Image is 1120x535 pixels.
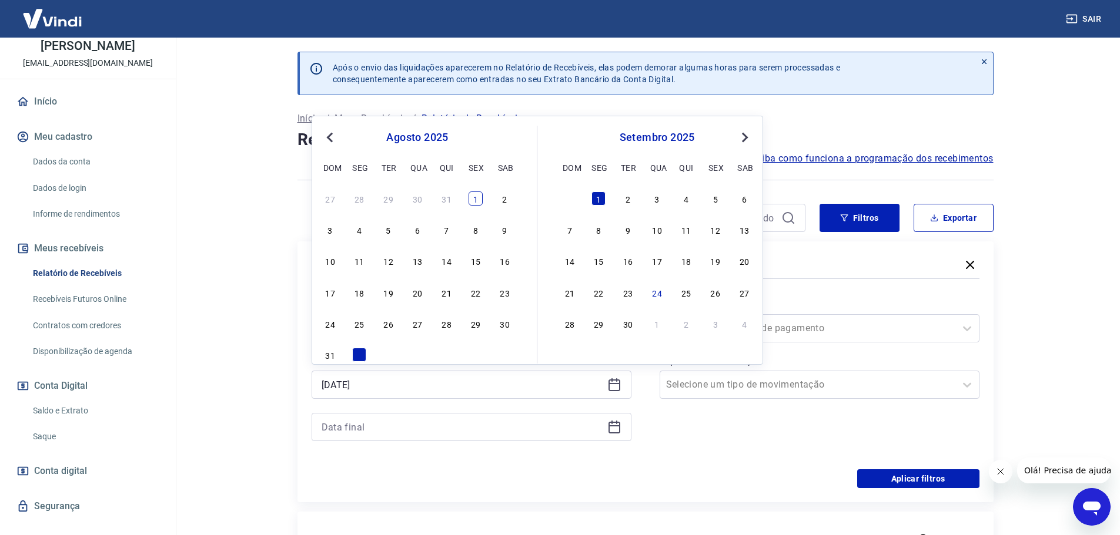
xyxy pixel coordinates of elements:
[323,285,337,300] div: Choose domingo, 17 de agosto de 2025
[469,285,483,300] div: Choose sexta-feira, 22 de agosto de 2025
[498,254,512,268] div: Choose sábado, 16 de agosto de 2025
[708,223,723,237] div: Choose sexta-feira, 12 de setembro de 2025
[679,223,693,237] div: Choose quinta-feira, 11 de setembro de 2025
[561,190,753,332] div: month 2025-09
[14,493,162,519] a: Segurança
[751,152,994,166] span: Saiba como funciona a programação dos recebimentos
[440,285,454,300] div: Choose quinta-feira, 21 de agosto de 2025
[820,204,900,232] button: Filtros
[469,317,483,331] div: Choose sexta-feira, 29 de agosto de 2025
[440,191,454,206] div: Choose quinta-feira, 31 de julho de 2025
[737,223,751,237] div: Choose sábado, 13 de setembro de 2025
[323,191,337,206] div: Choose domingo, 27 de julho de 2025
[297,112,321,126] a: Início
[708,317,723,331] div: Choose sexta-feira, 3 de outubro de 2025
[561,130,753,144] div: setembro 2025
[469,191,483,206] div: Choose sexta-feira, 1 de agosto de 2025
[563,285,577,300] div: Choose domingo, 21 de setembro de 2025
[352,348,366,362] div: Choose segunda-feira, 1 de setembro de 2025
[1017,457,1111,483] iframe: Mensagem da empresa
[28,287,162,311] a: Recebíveis Futuros Online
[410,223,424,237] div: Choose quarta-feira, 6 de agosto de 2025
[323,160,337,174] div: dom
[591,223,606,237] div: Choose segunda-feira, 8 de setembro de 2025
[498,223,512,237] div: Choose sábado, 9 de agosto de 2025
[591,254,606,268] div: Choose segunda-feira, 15 de setembro de 2025
[410,254,424,268] div: Choose quarta-feira, 13 de agosto de 2025
[498,191,512,206] div: Choose sábado, 2 de agosto de 2025
[323,254,337,268] div: Choose domingo, 10 de agosto de 2025
[352,317,366,331] div: Choose segunda-feira, 25 de agosto de 2025
[440,223,454,237] div: Choose quinta-feira, 7 de agosto de 2025
[352,223,366,237] div: Choose segunda-feira, 4 de agosto de 2025
[650,317,664,331] div: Choose quarta-feira, 1 de outubro de 2025
[621,285,635,300] div: Choose terça-feira, 23 de setembro de 2025
[650,160,664,174] div: qua
[326,112,330,126] p: /
[737,285,751,300] div: Choose sábado, 27 de setembro de 2025
[679,317,693,331] div: Choose quinta-feira, 2 de outubro de 2025
[335,112,407,126] p: Meus Recebíveis
[469,348,483,362] div: Choose sexta-feira, 5 de setembro de 2025
[469,254,483,268] div: Choose sexta-feira, 15 de agosto de 2025
[621,191,635,206] div: Choose terça-feira, 2 de setembro de 2025
[621,160,635,174] div: ter
[410,348,424,362] div: Choose quarta-feira, 3 de setembro de 2025
[1073,488,1111,526] iframe: Botão para abrir a janela de mensagens
[28,425,162,449] a: Saque
[708,254,723,268] div: Choose sexta-feira, 19 de setembro de 2025
[563,191,577,206] div: Choose domingo, 31 de agosto de 2025
[14,89,162,115] a: Início
[679,254,693,268] div: Choose quinta-feira, 18 de setembro de 2025
[708,160,723,174] div: sex
[382,317,396,331] div: Choose terça-feira, 26 de agosto de 2025
[14,1,91,36] img: Vindi
[650,223,664,237] div: Choose quarta-feira, 10 de setembro de 2025
[322,190,513,364] div: month 2025-08
[382,348,396,362] div: Choose terça-feira, 2 de setembro de 2025
[914,204,994,232] button: Exportar
[738,130,752,144] button: Next Month
[708,191,723,206] div: Choose sexta-feira, 5 de setembro de 2025
[621,317,635,331] div: Choose terça-feira, 30 de setembro de 2025
[14,373,162,399] button: Conta Digital
[410,160,424,174] div: qua
[662,298,977,312] label: Forma de Pagamento
[440,160,454,174] div: qui
[23,57,153,69] p: [EMAIL_ADDRESS][DOMAIN_NAME]
[857,469,979,488] button: Aplicar filtros
[14,235,162,261] button: Meus recebíveis
[737,191,751,206] div: Choose sábado, 6 de setembro de 2025
[322,130,513,144] div: agosto 2025
[440,254,454,268] div: Choose quinta-feira, 14 de agosto de 2025
[14,458,162,484] a: Conta digital
[322,376,603,393] input: Data inicial
[737,317,751,331] div: Choose sábado, 4 de outubro de 2025
[28,202,162,226] a: Informe de rendimentos
[352,254,366,268] div: Choose segunda-feira, 11 de agosto de 2025
[708,285,723,300] div: Choose sexta-feira, 26 de setembro de 2025
[469,160,483,174] div: sex
[323,223,337,237] div: Choose domingo, 3 de agosto de 2025
[41,40,135,52] p: [PERSON_NAME]
[382,223,396,237] div: Choose terça-feira, 5 de agosto de 2025
[323,130,337,144] button: Previous Month
[498,317,512,331] div: Choose sábado, 30 de agosto de 2025
[621,254,635,268] div: Choose terça-feira, 16 de setembro de 2025
[621,223,635,237] div: Choose terça-feira, 9 de setembro de 2025
[737,254,751,268] div: Choose sábado, 20 de setembro de 2025
[498,160,512,174] div: sab
[28,261,162,285] a: Relatório de Recebíveis
[563,254,577,268] div: Choose domingo, 14 de setembro de 2025
[28,399,162,423] a: Saldo e Extrato
[679,160,693,174] div: qui
[591,191,606,206] div: Choose segunda-feira, 1 de setembro de 2025
[679,191,693,206] div: Choose quinta-feira, 4 de setembro de 2025
[352,191,366,206] div: Choose segunda-feira, 28 de julho de 2025
[1064,8,1106,30] button: Sair
[498,348,512,362] div: Choose sábado, 6 de setembro de 2025
[410,317,424,331] div: Choose quarta-feira, 27 de agosto de 2025
[440,348,454,362] div: Choose quinta-feira, 4 de setembro de 2025
[591,285,606,300] div: Choose segunda-feira, 22 de setembro de 2025
[322,418,603,436] input: Data final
